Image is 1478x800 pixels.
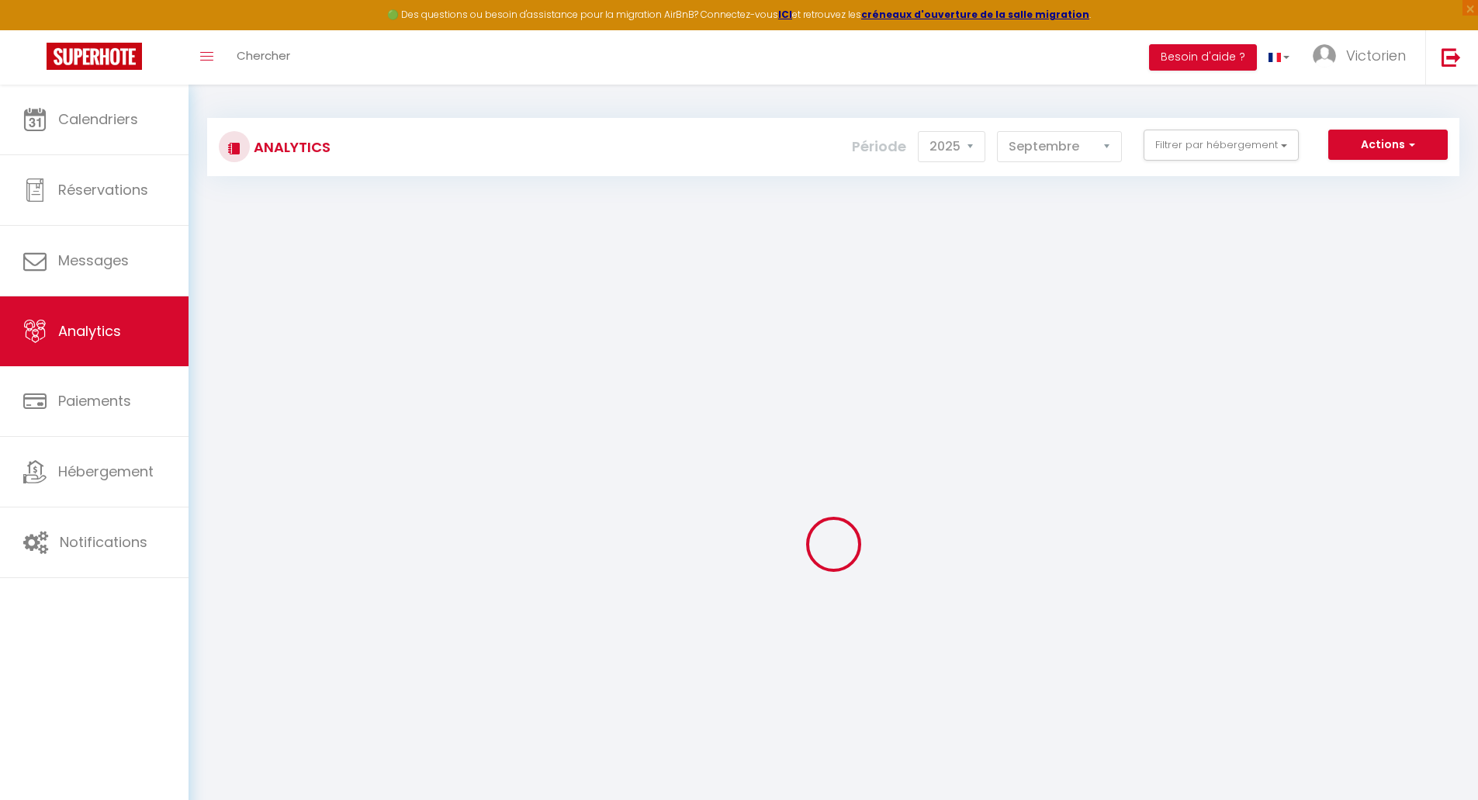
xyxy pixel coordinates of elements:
span: Réservations [58,180,148,199]
span: Victorien [1346,46,1406,65]
span: Paiements [58,391,131,410]
button: Besoin d'aide ? [1149,44,1257,71]
span: Chercher [237,47,290,64]
a: créneaux d'ouverture de la salle migration [861,8,1089,21]
h3: Analytics [250,130,331,165]
button: Ouvrir le widget de chat LiveChat [12,6,59,53]
img: Super Booking [47,43,142,70]
span: Hébergement [58,462,154,481]
span: Calendriers [58,109,138,129]
a: ICI [778,8,792,21]
img: ... [1313,44,1336,68]
img: logout [1442,47,1461,67]
label: Période [852,130,906,164]
button: Actions [1328,130,1448,161]
span: Notifications [60,532,147,552]
span: Analytics [58,321,121,341]
a: Chercher [225,30,302,85]
span: Messages [58,251,129,270]
a: ... Victorien [1301,30,1425,85]
button: Filtrer par hébergement [1144,130,1299,161]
